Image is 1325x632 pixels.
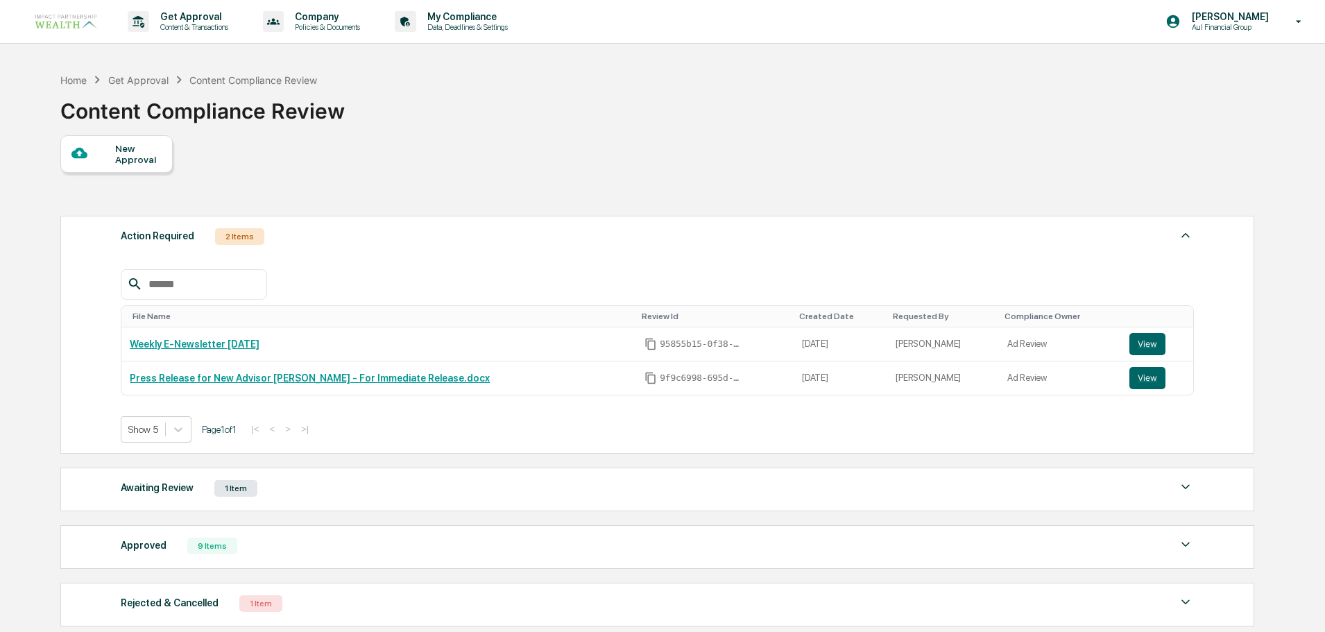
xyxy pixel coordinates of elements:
[284,11,367,22] p: Company
[893,311,993,321] div: Toggle SortBy
[644,338,657,350] span: Copy Id
[149,11,235,22] p: Get Approval
[1177,479,1194,495] img: caret
[999,361,1121,395] td: Ad Review
[121,536,166,554] div: Approved
[1281,586,1318,624] iframe: Open customer support
[1129,367,1185,389] a: View
[130,339,259,350] a: Weekly E-Newsletter [DATE]
[999,327,1121,361] td: Ad Review
[1181,22,1276,32] p: Aul Financial Group
[1177,536,1194,553] img: caret
[215,228,264,245] div: 2 Items
[1005,311,1115,321] div: Toggle SortBy
[60,87,345,123] div: Content Compliance Review
[265,423,279,435] button: <
[887,327,999,361] td: [PERSON_NAME]
[281,423,295,435] button: >
[130,373,490,384] a: Press Release for New Advisor [PERSON_NAME] - For Immediate Release.docx
[644,372,657,384] span: Copy Id
[794,361,887,395] td: [DATE]
[60,74,87,86] div: Home
[121,227,194,245] div: Action Required
[132,311,631,321] div: Toggle SortBy
[108,74,169,86] div: Get Approval
[1129,333,1185,355] a: View
[1129,367,1165,389] button: View
[149,22,235,32] p: Content & Transactions
[642,311,788,321] div: Toggle SortBy
[33,12,100,31] img: logo
[660,373,743,384] span: 9f9c6998-695d-4253-9fda-b5ae0bd1ebcd
[799,311,882,321] div: Toggle SortBy
[121,594,219,612] div: Rejected & Cancelled
[1132,311,1188,321] div: Toggle SortBy
[1177,227,1194,244] img: caret
[284,22,367,32] p: Policies & Documents
[115,143,162,165] div: New Approval
[416,22,515,32] p: Data, Deadlines & Settings
[1177,594,1194,610] img: caret
[189,74,317,86] div: Content Compliance Review
[1181,11,1276,22] p: [PERSON_NAME]
[202,424,237,435] span: Page 1 of 1
[416,11,515,22] p: My Compliance
[887,361,999,395] td: [PERSON_NAME]
[187,538,237,554] div: 9 Items
[1129,333,1165,355] button: View
[239,595,282,612] div: 1 Item
[794,327,887,361] td: [DATE]
[660,339,743,350] span: 95855b15-0f38-4c0c-a119-f45b06bfcedb
[121,479,194,497] div: Awaiting Review
[247,423,263,435] button: |<
[214,480,257,497] div: 1 Item
[297,423,313,435] button: >|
